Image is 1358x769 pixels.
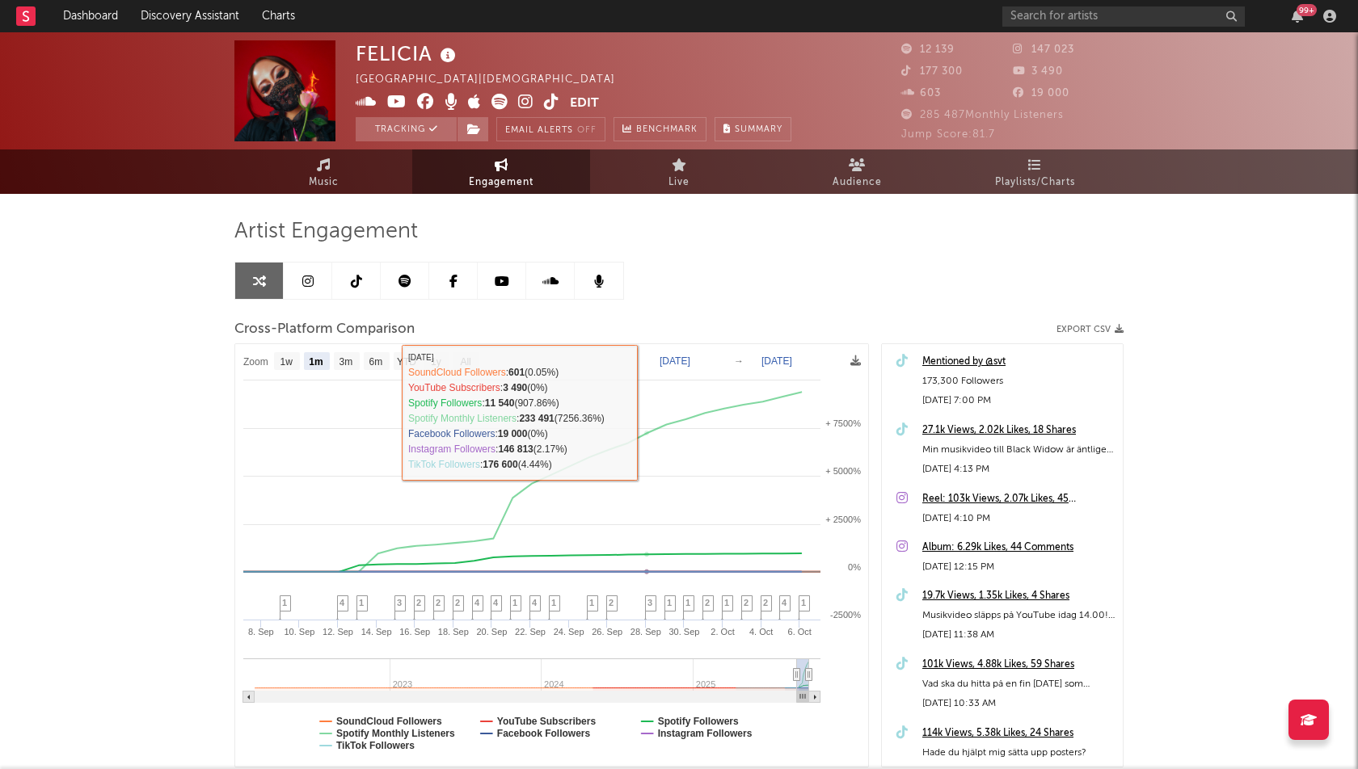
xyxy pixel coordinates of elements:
span: 4 [474,598,479,607]
a: Reel: 103k Views, 2.07k Likes, 45 Comments [922,490,1115,509]
span: Live [668,173,690,192]
span: 12 139 [901,44,955,55]
div: FELICIA [356,40,460,67]
span: 2 [705,598,710,607]
text: 6m [369,356,383,368]
text: 20. Sep [476,627,507,637]
span: 4 [493,598,498,607]
text: [DATE] [761,355,792,367]
a: Album: 6.29k Likes, 44 Comments [922,538,1115,557]
em: Off [577,126,597,135]
div: Min musikvideo till Black Widow är äntligen uppe på YouTube! Stort tack till alla i produktionen,... [922,440,1115,460]
text: 1w [280,356,293,368]
text: Spotify Monthly Listeners [336,728,455,739]
span: 2 [455,598,460,607]
text: Facebook Followers [497,728,591,739]
a: 114k Views, 5.38k Likes, 24 Shares [922,724,1115,743]
a: 101k Views, 4.88k Likes, 59 Shares [922,655,1115,674]
div: [DATE] 7:00 PM [922,391,1115,410]
span: 285 487 Monthly Listeners [901,110,1064,120]
div: [DATE] 11:38 AM [922,625,1115,645]
span: Music [309,173,339,192]
div: Vad ska du hitta på en fin [DATE] som denna?♥️♥️♥️ #fördig #viral #dance #newmusic [922,674,1115,694]
text: YTD [397,356,416,368]
text: + 2500% [825,515,861,524]
span: Engagement [469,173,533,192]
span: Jump Score: 81.7 [901,129,995,140]
text: -2500% [830,610,861,620]
text: + 7500% [825,418,861,428]
div: [DATE] 4:13 PM [922,460,1115,479]
span: 1 [724,598,729,607]
div: Hade du hjälpt mig sätta upp posters? [922,743,1115,763]
a: Audience [768,149,946,194]
text: All [460,356,470,368]
a: Music [234,149,412,194]
button: Export CSV [1056,325,1124,334]
span: 603 [901,88,941,99]
text: 12. Sep [323,627,353,637]
button: Summary [715,117,791,141]
div: 99 + [1297,4,1317,16]
span: 2 [763,598,768,607]
input: Search for artists [1002,6,1245,27]
text: 28. Sep [630,627,661,637]
a: Playlists/Charts [946,149,1124,194]
text: 26. Sep [592,627,622,637]
button: Email AlertsOff [496,117,605,141]
span: 2 [416,598,421,607]
text: 3m [339,356,353,368]
text: 8. Sep [248,627,274,637]
span: 1 [282,598,287,607]
span: 1 [667,598,672,607]
div: [DATE] 10:33 AM [922,694,1115,713]
text: SoundCloud Followers [336,716,442,727]
span: Summary [735,125,782,134]
text: 24. Sep [554,627,584,637]
text: YouTube Subscribers [497,716,597,727]
text: 4. Oct [749,627,773,637]
span: 1 [359,598,364,607]
text: 10. Sep [284,627,314,637]
span: 1 [801,598,806,607]
span: Benchmark [636,120,698,140]
text: [DATE] [660,355,690,367]
text: 22. Sep [515,627,546,637]
div: 173,300 Followers [922,372,1115,391]
a: Engagement [412,149,590,194]
span: 177 300 [901,66,963,77]
span: 2 [744,598,749,607]
div: [GEOGRAPHIC_DATA] | [DEMOGRAPHIC_DATA] [356,70,634,90]
span: 19 000 [1013,88,1069,99]
span: 3 [397,598,402,607]
span: 3 [647,598,652,607]
span: 2 [609,598,614,607]
span: 147 023 [1013,44,1074,55]
text: TikTok Followers [336,740,415,751]
div: [DATE] 12:15 PM [922,557,1115,577]
text: 30. Sep [668,627,699,637]
button: Edit [570,94,599,114]
text: Instagram Followers [658,728,753,739]
span: 2 [436,598,441,607]
span: 1 [589,598,594,607]
span: 1 [685,598,690,607]
text: 14. Sep [361,627,392,637]
text: 2. Oct [711,627,734,637]
span: 4 [339,598,344,607]
a: Mentioned by @svt [922,352,1115,372]
a: Live [590,149,768,194]
span: 1 [512,598,517,607]
text: 6. Oct [788,627,812,637]
a: 19.7k Views, 1.35k Likes, 4 Shares [922,586,1115,606]
span: 4 [532,598,537,607]
span: Audience [833,173,882,192]
div: [DATE] 4:10 PM [922,509,1115,528]
text: 16. Sep [399,627,430,637]
span: 4 [782,598,787,607]
span: Artist Engagement [234,222,418,242]
button: 99+ [1292,10,1303,23]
